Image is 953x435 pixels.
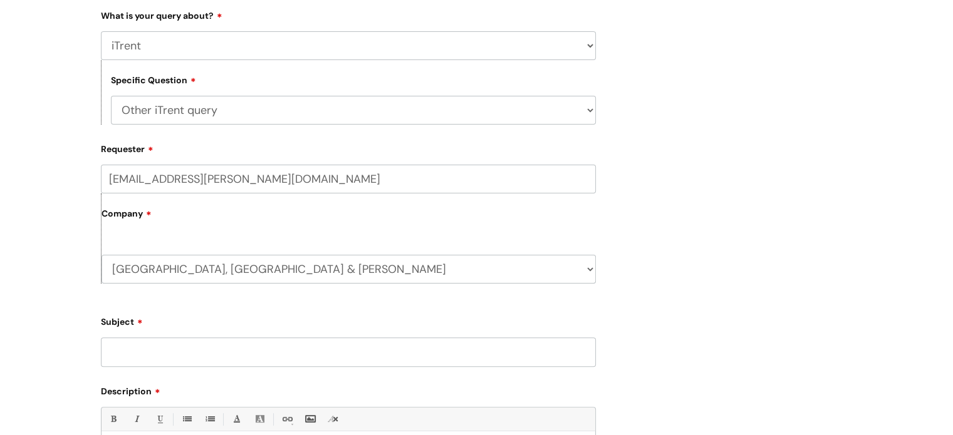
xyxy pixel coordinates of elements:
a: Bold (Ctrl-B) [105,411,121,427]
label: Specific Question [111,73,196,86]
label: Company [102,204,596,232]
input: Email [101,165,596,193]
a: Font Color [229,411,244,427]
label: What is your query about? [101,6,596,21]
a: Insert Image... [302,411,318,427]
a: 1. Ordered List (Ctrl-Shift-8) [202,411,217,427]
label: Description [101,382,596,397]
a: Italic (Ctrl-I) [128,411,144,427]
a: Underline(Ctrl-U) [152,411,167,427]
label: Subject [101,312,596,327]
label: Requester [101,140,596,155]
a: Link [279,411,294,427]
a: Remove formatting (Ctrl-\) [325,411,341,427]
a: Back Color [252,411,268,427]
a: • Unordered List (Ctrl-Shift-7) [179,411,194,427]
